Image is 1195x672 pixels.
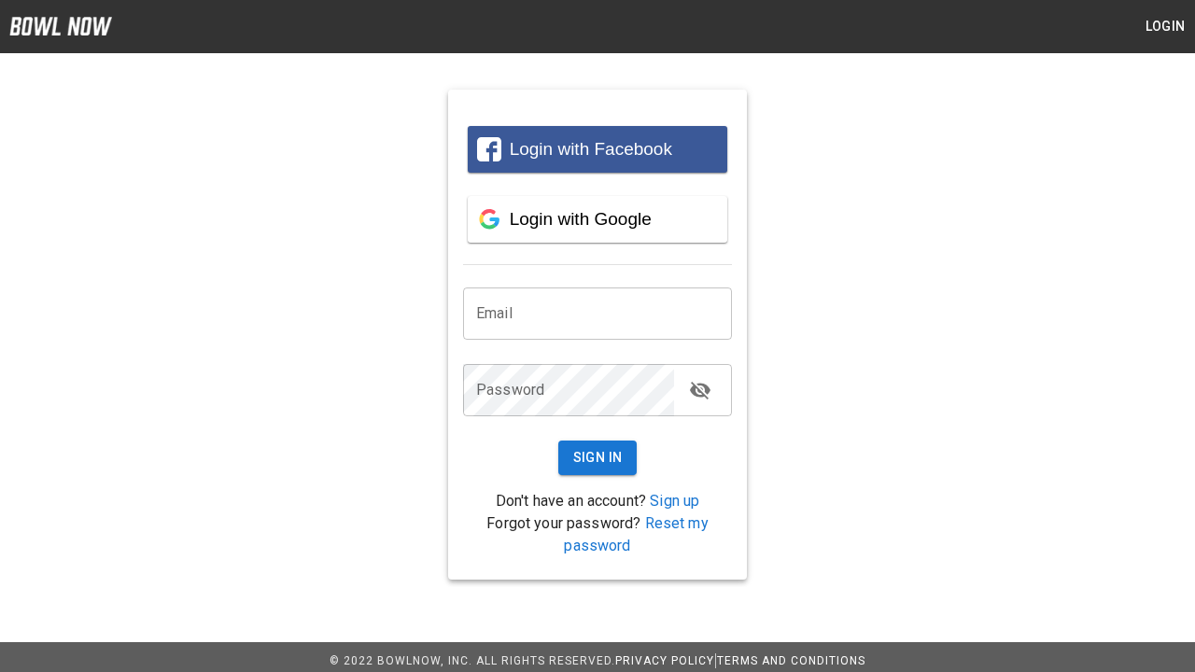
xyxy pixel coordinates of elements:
[558,441,638,475] button: Sign In
[468,126,727,173] button: Login with Facebook
[463,512,732,557] p: Forgot your password?
[510,139,672,159] span: Login with Facebook
[650,492,699,510] a: Sign up
[9,17,112,35] img: logo
[564,514,708,554] a: Reset my password
[468,196,727,243] button: Login with Google
[330,654,615,667] span: © 2022 BowlNow, Inc. All Rights Reserved.
[682,371,719,409] button: toggle password visibility
[463,490,732,512] p: Don't have an account?
[1135,9,1195,44] button: Login
[615,654,714,667] a: Privacy Policy
[717,654,865,667] a: Terms and Conditions
[510,209,652,229] span: Login with Google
